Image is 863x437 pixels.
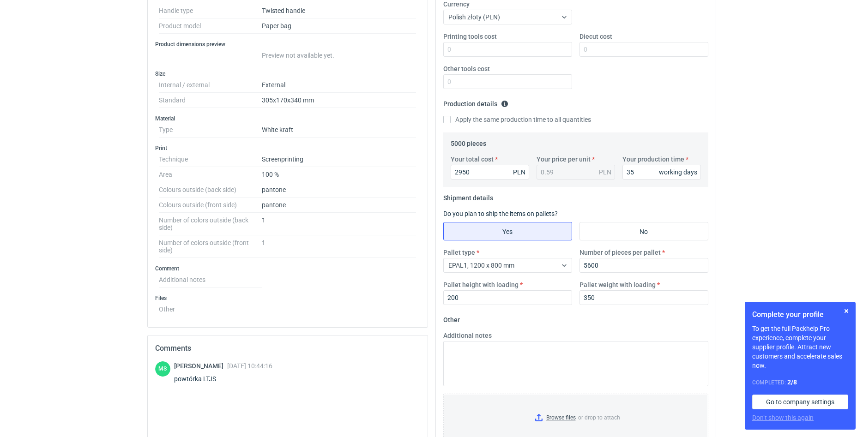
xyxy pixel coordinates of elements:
[443,248,475,257] label: Pallet type
[262,52,334,59] span: Preview not available yet.
[159,122,262,138] dt: Type
[159,18,262,34] dt: Product model
[443,74,572,89] input: 0
[155,41,420,48] h3: Product dimensions preview
[159,182,262,198] dt: Colours outside (back side)
[262,198,416,213] dd: pantone
[262,235,416,258] dd: 1
[622,165,701,180] input: 0
[659,168,697,177] div: working days
[579,32,612,41] label: Diecut cost
[443,210,558,217] label: Do you plan to ship the items on pallets?
[262,152,416,167] dd: Screenprinting
[752,324,848,370] p: To get the full Packhelp Pro experience, complete your supplier profile. Attract new customers an...
[262,182,416,198] dd: pantone
[155,115,420,122] h3: Material
[443,280,519,289] label: Pallet height with loading
[155,361,170,377] figcaption: MS
[155,70,420,78] h3: Size
[262,213,416,235] dd: 1
[443,191,493,202] legend: Shipment details
[155,265,420,272] h3: Comment
[262,18,416,34] dd: Paper bag
[451,136,486,147] legend: 5000 pieces
[451,155,494,164] label: Your total cost
[443,64,490,73] label: Other tools cost
[159,167,262,182] dt: Area
[599,168,611,177] div: PLN
[443,96,508,108] legend: Production details
[262,3,416,18] dd: Twisted handle
[443,290,572,305] input: 0
[174,374,272,383] div: powtórka LTJS
[443,331,492,340] label: Additional notes
[443,222,572,240] label: Yes
[159,78,262,93] dt: Internal / external
[443,32,497,41] label: Printing tools cost
[841,305,852,317] button: Skip for now
[155,144,420,152] h3: Print
[537,155,591,164] label: Your price per unit
[752,395,848,409] a: Go to company settings
[159,302,262,313] dt: Other
[262,167,416,182] dd: 100 %
[448,262,514,269] span: EPAL1, 1200 x 800 mm
[451,165,529,180] input: 0
[262,93,416,108] dd: 305x170x340 mm
[443,115,591,124] label: Apply the same production time to all quantities
[513,168,525,177] div: PLN
[579,280,656,289] label: Pallet weight with loading
[752,309,848,320] h1: Complete your profile
[443,42,572,57] input: 0
[752,413,814,422] button: Don’t show this again
[579,290,708,305] input: 0
[787,378,797,386] strong: 2 / 8
[159,93,262,108] dt: Standard
[579,248,661,257] label: Number of pieces per pallet
[579,222,708,240] label: No
[622,155,684,164] label: Your production time
[159,198,262,213] dt: Colours outside (front side)
[159,272,262,287] dt: Additional notes
[227,362,272,370] span: [DATE] 10:44:16
[262,122,416,138] dd: White kraft
[159,152,262,167] dt: Technique
[159,235,262,258] dt: Number of colors outside (front side)
[262,78,416,93] dd: External
[159,3,262,18] dt: Handle type
[579,42,708,57] input: 0
[155,343,420,354] h2: Comments
[448,13,500,21] span: Polish złoty (PLN)
[174,362,227,370] span: [PERSON_NAME]
[159,213,262,235] dt: Number of colors outside (back side)
[155,294,420,302] h3: Files
[155,361,170,377] div: Maciej Sikora
[579,258,708,273] input: 0
[443,312,460,323] legend: Other
[752,377,848,387] div: Completed:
